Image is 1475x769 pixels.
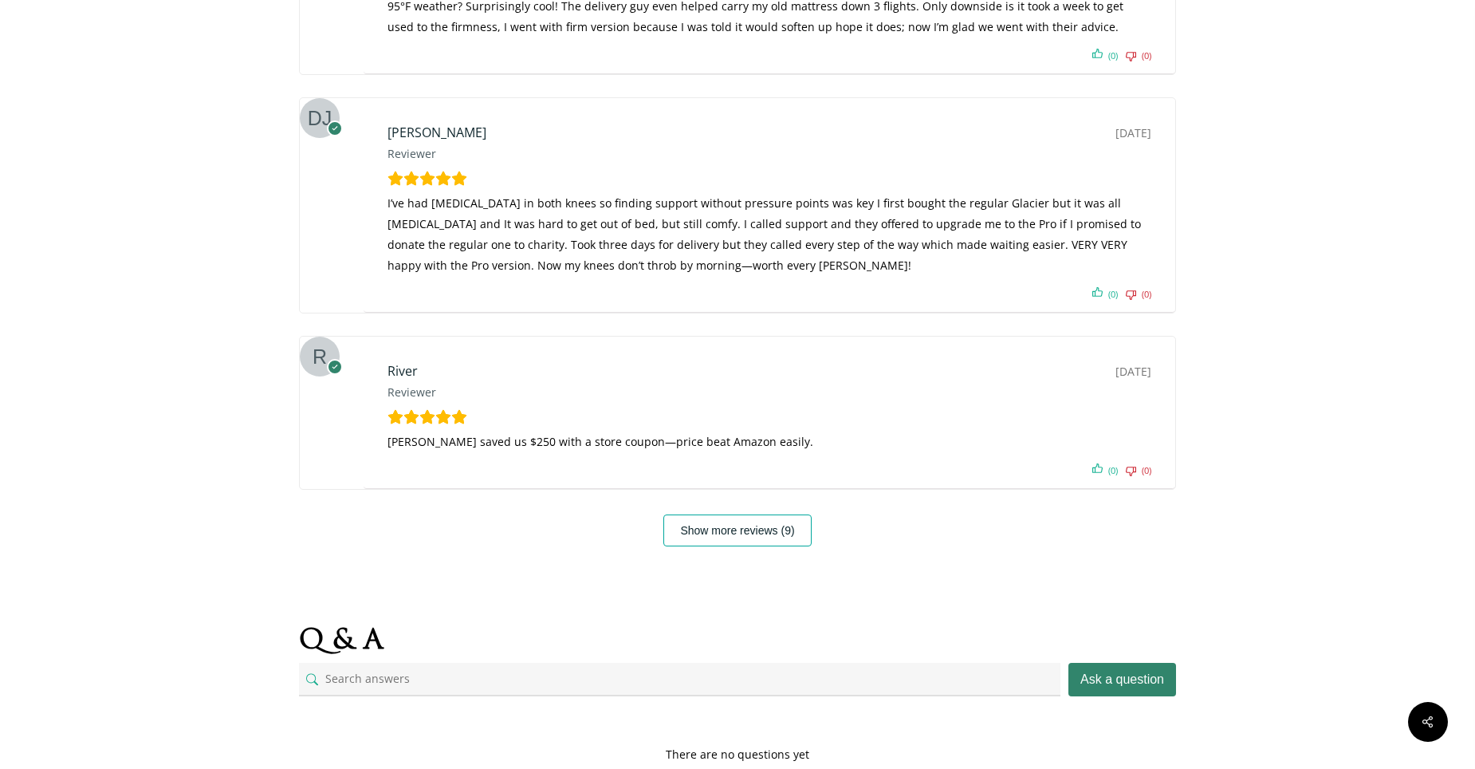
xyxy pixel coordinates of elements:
[387,382,436,403] span: Reviewer
[387,432,1151,463] p: [PERSON_NAME] saved us $250 with a store coupon—price beat Amazon easily.
[387,362,418,380] span: River
[1108,51,1118,60] span: (0)
[1142,290,1151,298] span: (0)
[387,171,467,187] div: Rated 5 out of 5
[387,144,486,164] span: Reviewer
[1108,466,1118,475] span: (0)
[387,409,467,425] div: Rated 5 out of 5
[1142,51,1151,60] span: (0)
[1142,466,1151,475] span: (0)
[1115,123,1151,144] time: [DATE]
[387,124,486,141] span: [PERSON_NAME]
[1108,290,1118,298] span: (0)
[300,337,340,377] img: R
[300,98,340,138] img: DJ
[1115,361,1151,382] time: [DATE]
[663,515,811,546] button: Show more reviews (9)
[1068,663,1176,696] button: Ask a question
[299,663,1060,696] input: Search answers
[387,193,1151,287] p: I’ve had [MEDICAL_DATA] in both knees so finding support without pressure points was key I first ...
[299,625,1176,660] h2: Q & A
